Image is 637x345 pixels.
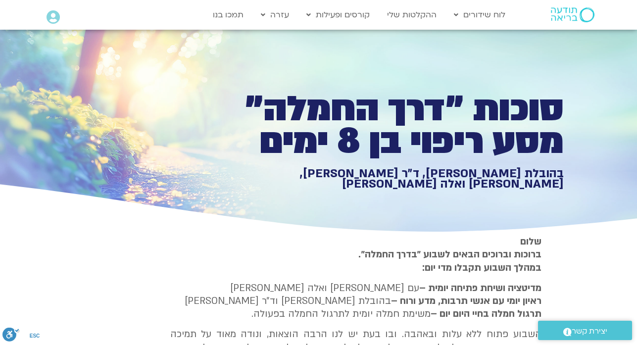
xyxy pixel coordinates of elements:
a: ההקלטות שלי [382,5,441,24]
b: ראיון יומי עם אנשי תרבות, מדע ורוח – [391,295,541,307]
h1: סוכות ״דרך החמלה״ מסע ריפוי בן 8 ימים [221,93,564,158]
span: יצירת קשר [572,325,607,338]
a: יצירת קשר [538,321,632,340]
strong: מדיטציה ושיחת פתיחה יומית – [419,282,541,295]
a: עזרה [256,5,294,24]
strong: ברוכות וברוכים הבאים לשבוע ״בדרך החמלה״. במהלך השבוע תקבלו מדי יום: [358,248,541,274]
a: קורסים ופעילות [301,5,375,24]
a: תמכו בנו [208,5,248,24]
a: לוח שידורים [449,5,510,24]
strong: שלום [520,235,541,248]
p: עם [PERSON_NAME] ואלה [PERSON_NAME] בהובלת [PERSON_NAME] וד״ר [PERSON_NAME] משימת חמלה יומית לתרג... [170,282,541,321]
img: תודעה בריאה [551,7,594,22]
b: תרגול חמלה בחיי היום יום – [431,307,541,320]
h1: בהובלת [PERSON_NAME], ד״ר [PERSON_NAME], [PERSON_NAME] ואלה [PERSON_NAME] [221,168,564,190]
